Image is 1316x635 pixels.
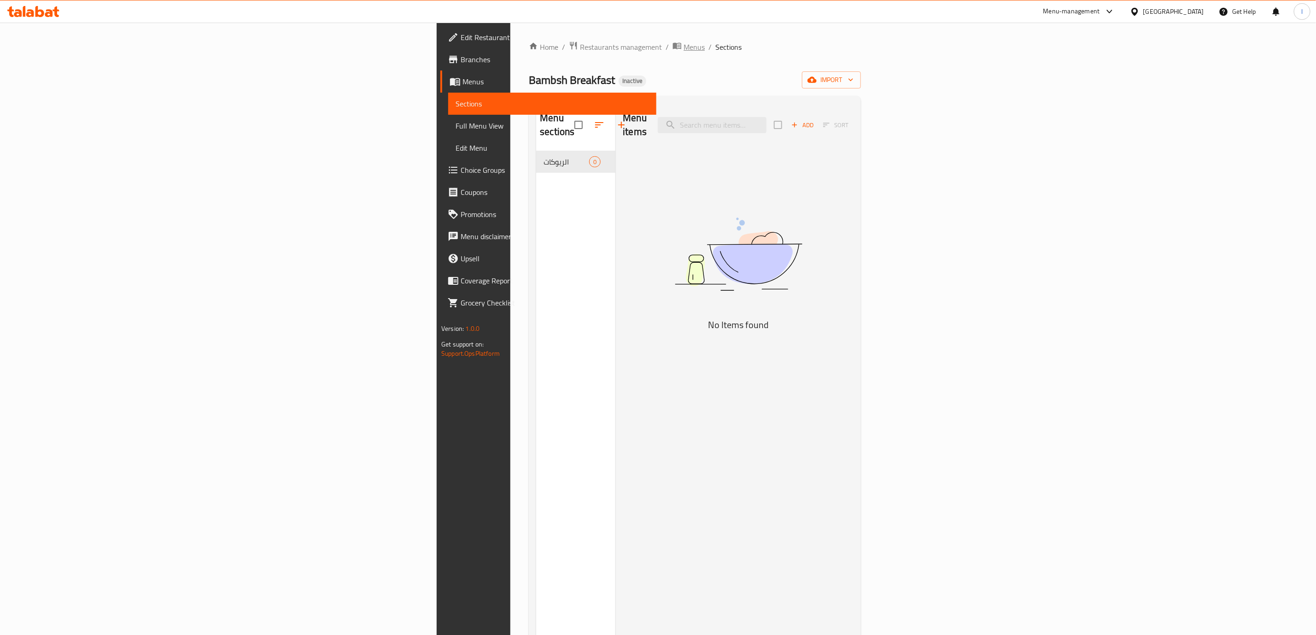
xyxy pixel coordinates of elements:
li: / [666,41,669,53]
a: Choice Groups [440,159,656,181]
a: Coupons [440,181,656,203]
span: l [1301,6,1303,17]
span: Menus [684,41,705,53]
a: Support.OpsPlatform [441,347,500,359]
span: Choice Groups [461,165,649,176]
span: Get support on: [441,338,484,350]
li: / [708,41,712,53]
button: import [802,71,861,88]
span: Coverage Report [461,275,649,286]
span: Add [790,120,815,130]
span: Full Menu View [456,120,649,131]
span: Version: [441,323,464,335]
button: Add section [610,114,632,136]
a: Branches [440,48,656,71]
img: dish.svg [623,193,854,315]
input: search [658,117,766,133]
a: Coverage Report [440,270,656,292]
span: Sections [456,98,649,109]
span: Menu disclaimer [461,231,649,242]
span: Add item [788,118,817,132]
span: Coupons [461,187,649,198]
span: import [809,74,854,86]
span: الريوكات [544,156,589,167]
a: Promotions [440,203,656,225]
h5: No Items found [623,317,854,332]
a: Menu disclaimer [440,225,656,247]
a: Grocery Checklist [440,292,656,314]
nav: Menu sections [536,147,615,176]
a: Edit Menu [448,137,656,159]
a: Full Menu View [448,115,656,137]
span: Upsell [461,253,649,264]
span: Select all sections [569,115,588,135]
span: Promotions [461,209,649,220]
span: 0 [590,158,600,166]
div: الريوكات0 [536,151,615,173]
a: Sections [448,93,656,115]
span: 1.0.0 [466,323,480,335]
span: Menus [462,76,649,87]
span: Grocery Checklist [461,297,649,308]
nav: breadcrumb [529,41,861,53]
a: Menus [440,71,656,93]
span: Edit Menu [456,142,649,153]
div: items [589,156,601,167]
div: [GEOGRAPHIC_DATA] [1143,6,1204,17]
button: Add [788,118,817,132]
a: Upsell [440,247,656,270]
a: Menus [673,41,705,53]
span: Sort sections [588,114,610,136]
span: Branches [461,54,649,65]
a: Edit Restaurant [440,26,656,48]
span: Select section first [817,118,854,132]
span: Sections [715,41,742,53]
div: Menu-management [1043,6,1100,17]
span: Edit Restaurant [461,32,649,43]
